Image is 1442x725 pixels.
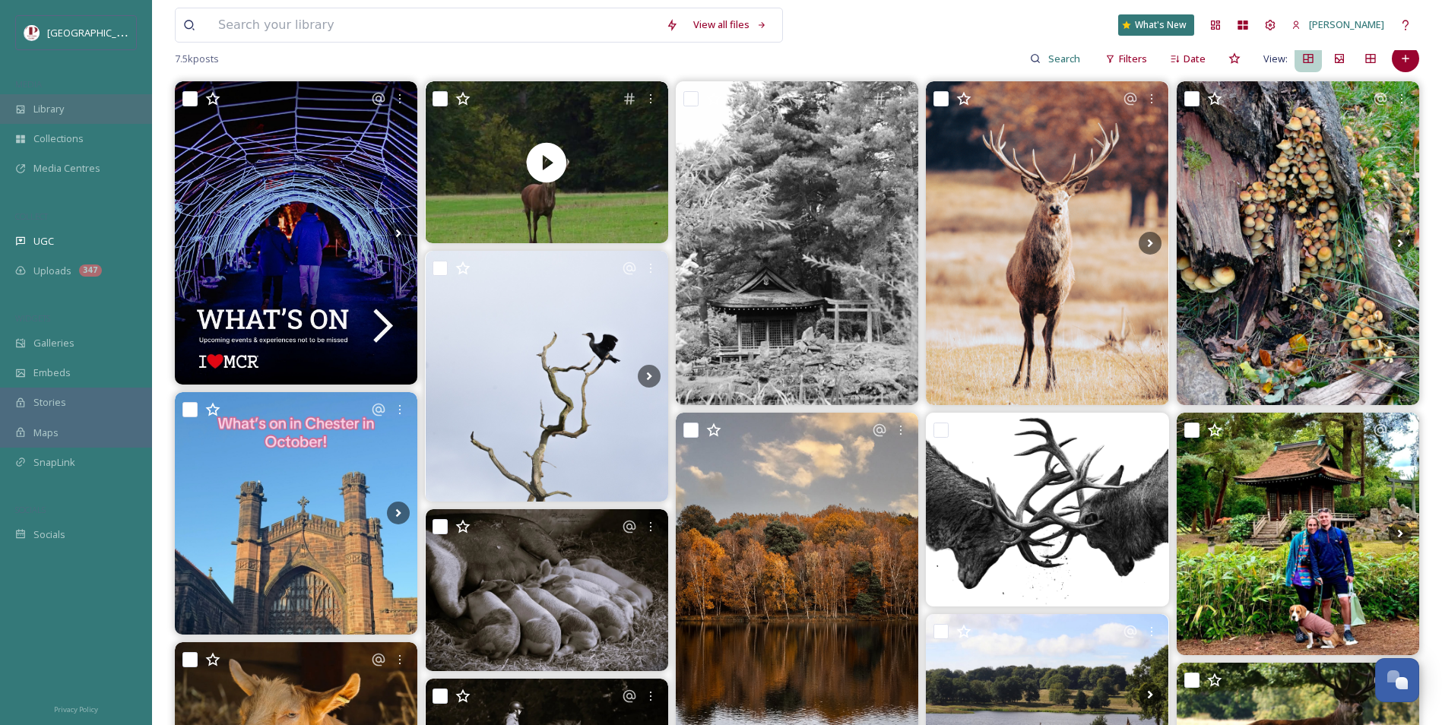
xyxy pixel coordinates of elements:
[33,336,74,350] span: Galleries
[1118,14,1194,36] a: What's New
[426,251,668,502] img: Assessing his land. This Cormorant was looking elegant as he scouted across the vast Tatton Park ...
[211,8,658,42] input: Search your library
[33,426,59,440] span: Maps
[79,264,102,277] div: 347
[676,81,918,404] img: Twenty Five 045 #japanesegarden #japanesegardendesign #japanesegardening #japanesegardensofinstag...
[1284,10,1392,40] a: [PERSON_NAME]
[15,211,48,222] span: COLLECT
[54,699,98,717] a: Privacy Policy
[24,25,40,40] img: download%20(5).png
[1119,52,1147,66] span: Filters
[33,161,100,176] span: Media Centres
[15,504,46,515] span: SOCIALS
[1177,81,1419,404] img: Impromptu wander at Tatton Park tattonpark 🌳 Gloriously quiet off piste 🙏🏻💚 #tree #fungi #nature ...
[1309,17,1384,31] span: [PERSON_NAME]
[1041,43,1090,74] input: Search
[33,102,64,116] span: Library
[926,413,1168,606] img: Battle of the antlers 🦌💥🦌 These stags were fighting for dominance during the rut showing a powerf...
[33,366,71,380] span: Embeds
[175,81,417,385] img: Check out what Manchester has to offer this Autumn for events and experiences! There's something ...
[1184,52,1206,66] span: Date
[33,264,71,278] span: Uploads
[54,704,98,714] span: Privacy Policy
[426,509,668,671] img: Cute little piglets 🐖 🐷 🐽 tattonpark tattonparkfarm #tattonpark #tattonparkfarm #piglets #pigs #n...
[15,312,50,324] span: WIDGETS
[15,78,42,90] span: MEDIA
[33,455,75,470] span: SnapLink
[47,25,144,40] span: [GEOGRAPHIC_DATA]
[33,527,65,542] span: Socials
[33,234,54,249] span: UGC
[926,81,1168,404] img: The Red Deer Stag. Majestic and powerful. Wonderful. #reddeer #deer #ruttingstags #nationaltrust ...
[426,81,668,243] video: Red deer at Tatton Park in all their splendour. #photography #tattonpark #reddeer #deer
[175,392,417,635] img: What’s on in Chester in October!🎃🎨🎟️✨🫶
[33,395,66,410] span: Stories
[1177,413,1419,655] img: 🏯 DAY 277🏯 of my happiness journal. Taking it back to a year ago today visiting Tatton Park. A lo...
[175,52,219,66] span: 7.5k posts
[33,131,84,146] span: Collections
[686,10,775,40] a: View all files
[426,81,668,243] img: thumbnail
[1375,658,1419,702] button: Open Chat
[1263,52,1288,66] span: View:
